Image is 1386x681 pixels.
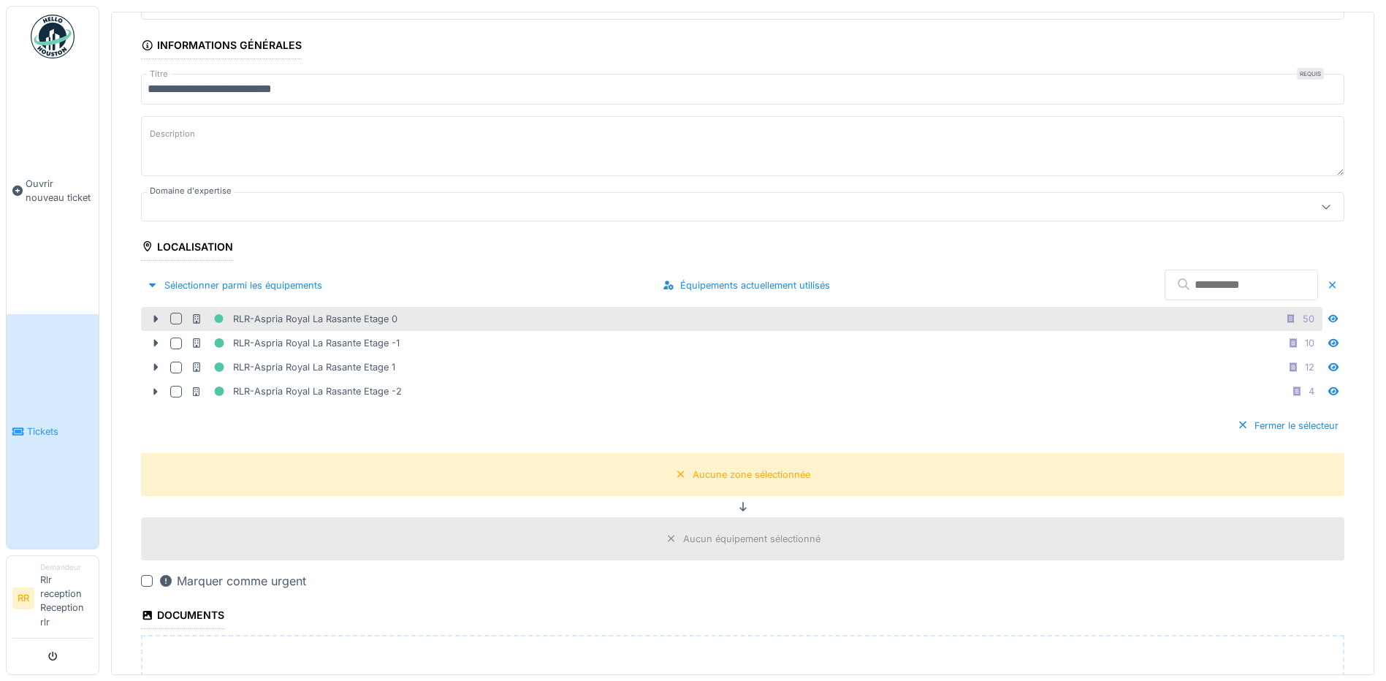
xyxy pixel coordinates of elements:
div: Aucun équipement sélectionné [683,532,820,546]
div: Documents [141,604,224,629]
div: 50 [1303,312,1314,326]
div: Fermer le sélecteur [1231,416,1344,435]
img: Badge_color-CXgf-gQk.svg [31,15,75,58]
div: Requis [1297,68,1324,80]
div: 12 [1305,360,1314,374]
div: RLR-Aspria Royal La Rasante Etage 1 [191,358,395,376]
div: Localisation [141,236,233,261]
div: RLR-Aspria Royal La Rasante Etage -1 [191,334,400,352]
label: Description [147,125,198,143]
div: Informations générales [141,34,302,59]
li: RR [12,587,34,609]
div: 4 [1309,384,1314,398]
div: Aucune zone sélectionnée [693,468,810,482]
div: Marquer comme urgent [159,572,306,590]
div: Sélectionner parmi les équipements [141,275,328,295]
div: RLR-Aspria Royal La Rasante Etage 0 [191,310,397,328]
div: RLR-Aspria Royal La Rasante Etage -2 [191,382,402,400]
span: Ouvrir nouveau ticket [26,177,93,205]
div: Demandeur [40,562,93,573]
span: Tickets [27,425,93,438]
label: Domaine d'expertise [147,185,235,197]
label: Titre [147,68,171,80]
a: Tickets [7,314,99,548]
a: RR DemandeurRlr reception Reception rlr [12,562,93,639]
div: Équipements actuellement utilisés [657,275,836,295]
li: Rlr reception Reception rlr [40,562,93,635]
a: Ouvrir nouveau ticket [7,66,99,314]
div: 10 [1305,336,1314,350]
